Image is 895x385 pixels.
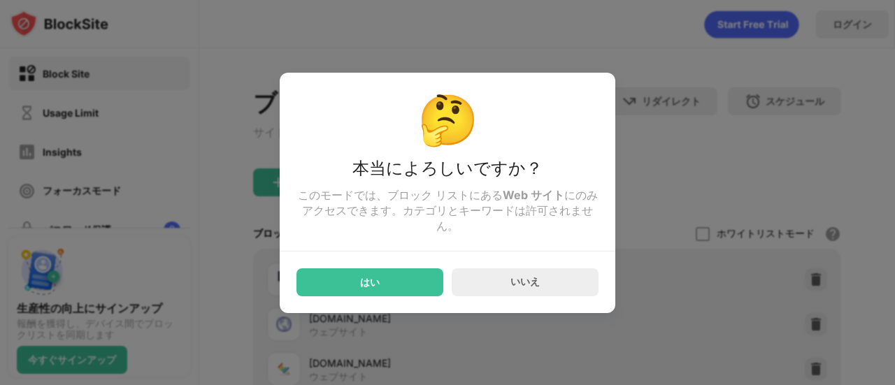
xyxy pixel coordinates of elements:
[296,157,599,188] div: 本当によろしいですか？
[503,188,564,202] strong: Web サイト
[360,277,380,288] div: はい
[296,89,599,149] div: 🤔
[296,188,599,234] div: このモードでは、ブロック リストにある にのみアクセスできます。カテゴリとキーワードは許可されません。
[510,275,540,289] div: いいえ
